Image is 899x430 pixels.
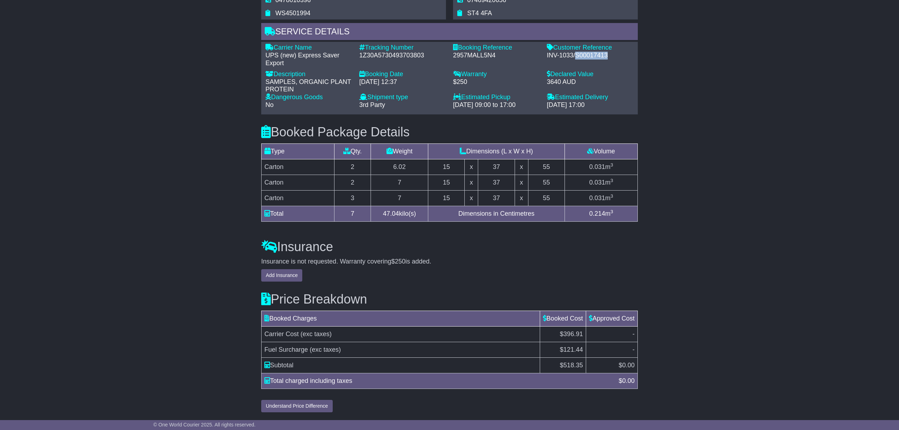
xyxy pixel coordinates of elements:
[261,240,638,254] h3: Insurance
[453,78,540,86] div: $250
[565,143,637,159] td: Volume
[265,94,352,101] div: Dangerous Goods
[528,159,565,175] td: 55
[261,292,638,306] h3: Price Breakdown
[632,330,635,338] span: -
[453,44,540,52] div: Booking Reference
[453,52,540,60] div: 2957MALL5N4
[300,330,332,338] span: (exc taxes)
[261,258,638,266] div: Insurance is not requested. Warranty covering is added.
[453,101,540,109] div: [DATE] 09:00 to 17:00
[565,190,637,206] td: m
[428,206,565,221] td: Dimensions in Centimetres
[540,357,586,373] td: $
[622,362,635,369] span: 0.00
[391,258,406,265] span: $250
[428,143,565,159] td: Dimensions (L x W x H)
[611,162,613,168] sup: 3
[359,94,446,101] div: Shipment type
[547,94,634,101] div: Estimated Delivery
[565,159,637,175] td: m
[334,175,371,190] td: 2
[261,376,615,386] div: Total charged including taxes
[359,78,446,86] div: [DATE] 12:37
[528,175,565,190] td: 55
[359,52,446,60] div: 1Z30A5730493703803
[262,175,334,190] td: Carton
[428,190,465,206] td: 15
[153,422,256,428] span: © One World Courier 2025. All rights reserved.
[371,206,428,221] td: kilo(s)
[371,190,428,206] td: 7
[547,101,634,109] div: [DATE] 17:00
[264,330,299,338] span: Carrier Cost
[261,269,302,282] button: Add Insurance
[453,94,540,101] div: Estimated Pickup
[611,178,613,183] sup: 3
[334,143,371,159] td: Qty.
[265,78,352,94] div: SAMPLES, ORGANIC PLANT PROTEIN
[589,194,605,202] span: 0.031
[632,346,635,353] span: -
[262,206,334,221] td: Total
[560,346,583,353] span: $121.44
[465,175,478,190] td: x
[478,190,515,206] td: 37
[265,52,352,67] div: UPS (new) Express Saver Export
[261,23,638,42] div: Service Details
[265,101,274,108] span: No
[611,209,613,214] sup: 3
[589,179,605,186] span: 0.031
[262,190,334,206] td: Carton
[359,101,385,108] span: 3rd Party
[547,44,634,52] div: Customer Reference
[622,377,635,384] span: 0.00
[334,190,371,206] td: 3
[359,44,446,52] div: Tracking Number
[371,159,428,175] td: 6.02
[615,376,638,386] div: $
[262,159,334,175] td: Carton
[371,143,428,159] td: Weight
[264,346,308,353] span: Fuel Surcharge
[515,159,528,175] td: x
[563,362,583,369] span: 518.35
[515,175,528,190] td: x
[310,346,341,353] span: (exc taxes)
[547,70,634,78] div: Declared Value
[334,159,371,175] td: 2
[275,10,310,17] span: WS4501994
[589,163,605,170] span: 0.031
[265,44,352,52] div: Carrier Name
[359,70,446,78] div: Booking Date
[611,193,613,199] sup: 3
[261,125,638,139] h3: Booked Package Details
[547,52,634,60] div: INV-1033/S00017413
[478,159,515,175] td: 37
[465,159,478,175] td: x
[371,175,428,190] td: 7
[528,190,565,206] td: 55
[265,70,352,78] div: Description
[565,206,637,221] td: m
[467,10,492,17] span: ST4 4FA
[334,206,371,221] td: 7
[565,175,637,190] td: m
[560,330,583,338] span: $396.91
[515,190,528,206] td: x
[589,210,605,217] span: 0.214
[262,357,540,373] td: Subtotal
[261,400,333,412] button: Understand Price Difference
[428,159,465,175] td: 15
[383,210,399,217] span: 47.04
[586,357,637,373] td: $
[465,190,478,206] td: x
[547,78,634,86] div: 3640 AUD
[453,70,540,78] div: Warranty
[262,311,540,326] td: Booked Charges
[262,143,334,159] td: Type
[540,311,586,326] td: Booked Cost
[478,175,515,190] td: 37
[428,175,465,190] td: 15
[586,311,637,326] td: Approved Cost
